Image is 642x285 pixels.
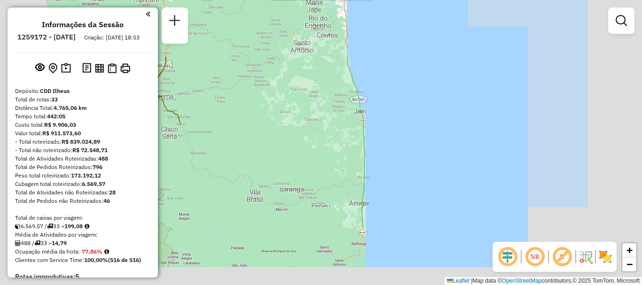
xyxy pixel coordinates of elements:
button: Logs desbloquear sessão [80,61,93,76]
div: Criação: [DATE] 18:53 [80,33,143,42]
span: Exibir rótulo [551,246,573,268]
strong: 488 [98,155,108,162]
div: Total de Pedidos Roteirizados: [15,163,150,171]
div: - Total não roteirizado: [15,146,150,154]
span: Ocultar deslocamento [496,246,519,268]
strong: CDD Ilheus [40,87,70,94]
div: Total de Pedidos não Roteirizados: [15,197,150,205]
img: Fluxo de ruas [578,249,593,264]
div: 6.569,57 / 33 = [15,222,150,231]
a: Exibir filtros [612,11,631,30]
div: Distância Total: [15,104,150,112]
strong: 33 [51,96,58,103]
i: Meta Caixas/viagem: 187,42 Diferença: 11,66 [85,223,89,229]
strong: 5 [75,272,79,281]
a: Clique aqui para minimizar o painel [146,8,150,19]
a: OpenStreetMap [502,277,542,284]
h4: Informações da Sessão [42,20,124,29]
div: Map data © contributors,© 2025 TomTom, Microsoft [445,277,642,285]
i: Total de Atividades [15,240,21,246]
span: Ocupação média da frota: [15,248,80,255]
div: Total de caixas por viagem: [15,214,150,222]
a: Nova sessão e pesquisa [165,11,184,32]
span: | [471,277,472,284]
strong: 6.569,57 [82,180,105,187]
h6: 1259172 - [DATE] [17,33,76,41]
div: Cubagem total roteirizado: [15,180,150,188]
div: Custo total: [15,121,150,129]
strong: 77,86% [82,248,102,255]
span: + [626,244,633,256]
div: Total de Atividades não Roteirizadas: [15,188,150,197]
button: Centralizar mapa no depósito ou ponto de apoio [47,61,59,76]
div: 488 / 33 = [15,239,150,247]
div: Peso total roteirizado: [15,171,150,180]
strong: 100,00% [84,256,108,263]
strong: 4.765,06 km [54,104,87,111]
button: Exibir sessão original [33,61,47,76]
strong: R$ 911.573,60 [42,130,81,137]
strong: 199,08 [64,223,83,230]
strong: (516 de 516) [108,256,141,263]
div: Valor total: [15,129,150,138]
h4: Rotas improdutivas: [15,273,150,281]
div: Total de Atividades Roteirizadas: [15,154,150,163]
a: Zoom out [622,257,636,271]
strong: 796 [93,163,102,170]
button: Visualizar relatório de Roteirização [93,62,106,74]
i: Cubagem total roteirizado [15,223,21,229]
strong: 46 [103,197,110,204]
button: Imprimir Rotas [118,62,132,75]
a: Leaflet [447,277,470,284]
button: Painel de Sugestão [59,61,73,76]
strong: R$ 9.906,03 [44,121,76,128]
img: Exibir/Ocultar setores [598,249,613,264]
span: Ocultar NR [524,246,546,268]
strong: 173.192,12 [71,172,101,179]
strong: R$ 839.024,89 [62,138,100,145]
span: − [626,258,633,270]
div: Média de Atividades por viagem: [15,231,150,239]
strong: 28 [109,189,116,196]
em: Média calculada utilizando a maior ocupação (%Peso ou %Cubagem) de cada rota da sessão. Rotas cro... [104,249,109,254]
div: Depósito: [15,87,150,95]
strong: 442:05 [47,113,65,120]
div: - Total roteirizado: [15,138,150,146]
a: Zoom in [622,243,636,257]
strong: 14,79 [52,239,67,246]
span: Clientes com Service Time: [15,256,84,263]
strong: R$ 72.548,71 [72,146,108,154]
button: Visualizar Romaneio [106,62,118,75]
div: Total de rotas: [15,95,150,104]
i: Total de rotas [47,223,53,229]
i: Total de rotas [34,240,40,246]
div: Tempo total: [15,112,150,121]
